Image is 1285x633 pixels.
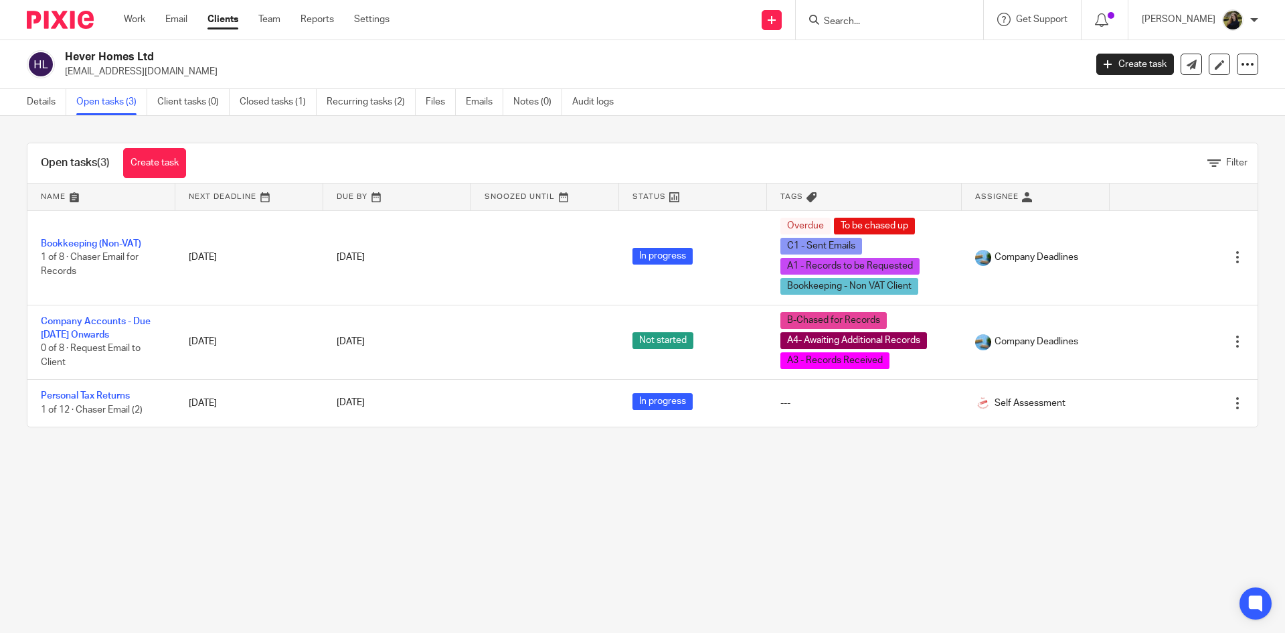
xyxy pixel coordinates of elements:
a: Recurring tasks (2) [327,89,416,115]
a: Details [27,89,66,115]
span: A4- Awaiting Additional Records [780,332,927,349]
td: [DATE] [175,379,323,427]
a: Closed tasks (1) [240,89,317,115]
a: Email [165,13,187,26]
a: Create task [1096,54,1174,75]
span: Filter [1226,158,1248,167]
img: 1000002124.png [975,395,991,411]
span: C1 - Sent Emails [780,238,862,255]
span: Company Deadlines [995,251,1078,264]
span: Snoozed Until [485,193,555,200]
span: Not started [632,332,693,349]
a: Notes (0) [513,89,562,115]
div: --- [780,397,948,410]
img: ACCOUNTING4EVERYTHING-13.jpg [1222,9,1244,31]
a: Audit logs [572,89,624,115]
span: Bookkeeping - Non VAT Client [780,278,918,295]
p: [EMAIL_ADDRESS][DOMAIN_NAME] [65,65,1076,78]
span: Tags [780,193,803,200]
span: 1 of 8 · Chaser Email for Records [41,253,139,276]
h2: Hever Homes Ltd [65,50,874,64]
span: 1 of 12 · Chaser Email (2) [41,405,143,415]
span: To be chased up [834,218,915,234]
span: [DATE] [337,253,365,262]
span: In progress [632,248,693,265]
a: Settings [354,13,390,26]
a: Bookkeeping (Non-VAT) [41,239,141,249]
span: [DATE] [337,399,365,408]
span: (3) [97,157,110,168]
a: Client tasks (0) [157,89,230,115]
span: In progress [632,393,693,410]
a: Create task [123,148,186,178]
a: Clients [207,13,238,26]
span: Company Deadlines [995,335,1078,348]
img: Pixie [27,11,94,29]
span: Overdue [780,218,831,234]
a: Files [426,89,456,115]
span: Self Assessment [995,397,1065,410]
a: Work [124,13,145,26]
h1: Open tasks [41,156,110,170]
a: Personal Tax Returns [41,391,130,401]
img: 1000002133.jpg [975,250,991,266]
span: B-Chased for Records [780,312,887,329]
span: A1 - Records to be Requested [780,258,920,275]
img: 1000002133.jpg [975,334,991,350]
a: Team [258,13,280,26]
a: Reports [301,13,334,26]
td: [DATE] [175,210,323,305]
img: svg%3E [27,50,55,78]
a: Company Accounts - Due [DATE] Onwards [41,317,151,340]
input: Search [823,16,943,28]
span: [DATE] [337,337,365,346]
p: [PERSON_NAME] [1142,13,1215,26]
td: [DATE] [175,305,323,379]
span: A3 - Records Received [780,352,889,369]
span: Status [632,193,666,200]
span: Get Support [1016,15,1067,24]
a: Open tasks (3) [76,89,147,115]
a: Emails [466,89,503,115]
span: 0 of 8 · Request Email to Client [41,344,141,368]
